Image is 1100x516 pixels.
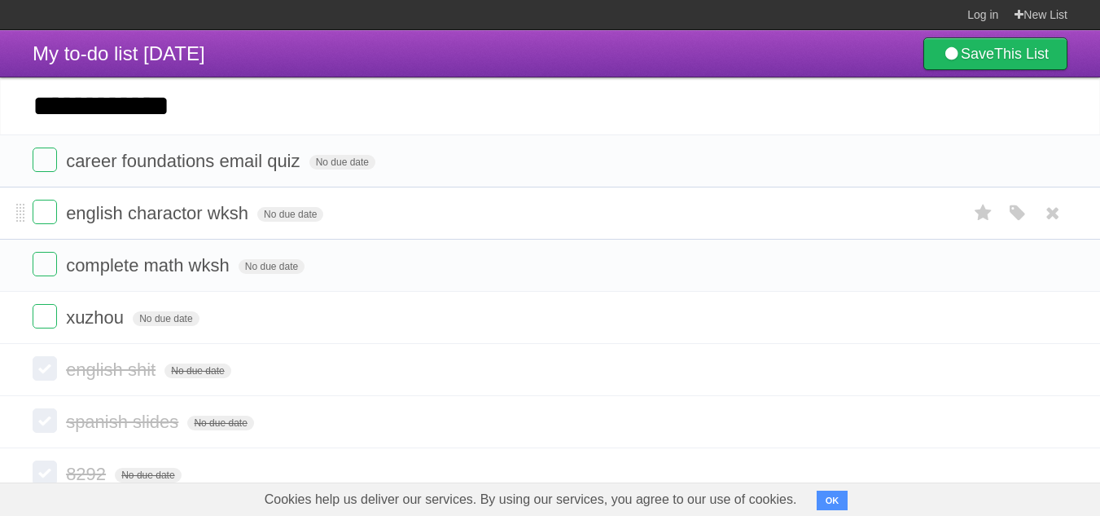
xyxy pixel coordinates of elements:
[66,359,160,380] span: english shit
[33,252,57,276] label: Done
[33,42,205,64] span: My to-do list [DATE]
[923,37,1067,70] a: SaveThis List
[164,364,230,378] span: No due date
[257,207,323,222] span: No due date
[66,307,128,328] span: xuzhou
[115,468,181,483] span: No due date
[133,311,199,326] span: No due date
[66,255,234,276] span: complete math wksh
[66,412,182,432] span: spanish slides
[66,203,252,223] span: english charactor wksh
[817,491,848,510] button: OK
[248,483,813,516] span: Cookies help us deliver our services. By using our services, you agree to our use of cookies.
[33,200,57,224] label: Done
[66,464,110,484] span: 8292
[33,461,57,485] label: Done
[33,148,57,172] label: Done
[187,416,253,430] span: No due date
[33,304,57,329] label: Done
[239,259,305,274] span: No due date
[33,408,57,433] label: Done
[994,46,1049,62] b: This List
[33,356,57,381] label: Done
[968,200,999,227] label: Star task
[66,151,304,171] span: career foundations email quiz
[309,155,375,170] span: No due date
